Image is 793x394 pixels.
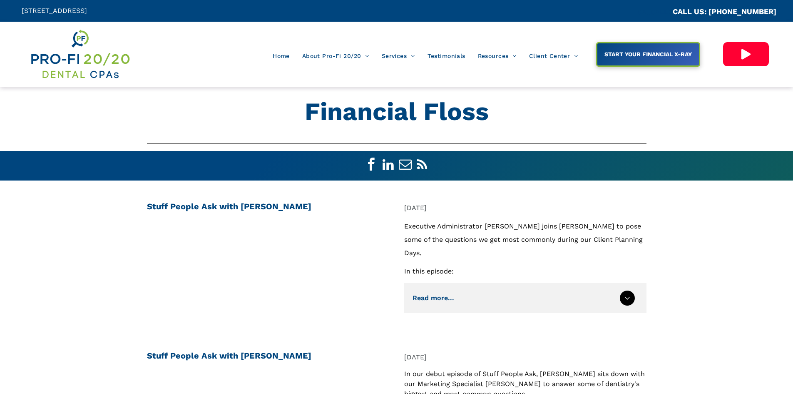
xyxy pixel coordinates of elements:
a: rss [415,157,430,174]
a: About Pro-Fi 20/20 [296,48,375,64]
strong: Financial Floss [305,97,489,126]
a: Resources [472,48,523,64]
a: linkedin [380,157,395,174]
a: Client Center [523,48,584,64]
span: Stuff People Ask with [PERSON_NAME] [147,351,311,361]
a: email [398,157,413,174]
span: In this episode: [404,267,454,275]
a: CALL US: [PHONE_NUMBER] [673,7,776,16]
a: Testimonials [421,48,472,64]
span: CA::CALLC [637,8,673,16]
span: [DATE] [404,353,427,361]
a: Services [375,48,421,64]
a: START YOUR FINANCIAL X-RAY [596,42,700,67]
div: Read more... [413,291,454,305]
a: Home [266,48,296,64]
span: [STREET_ADDRESS] [22,7,87,15]
span: Executive Administrator [PERSON_NAME] joins [PERSON_NAME] to pose some of the questions we get mo... [404,222,643,257]
span: START YOUR FINANCIAL X-RAY [602,47,695,62]
span: [DATE] [404,204,427,212]
a: facebook [363,157,378,174]
img: Get Dental CPA Consulting, Bookkeeping, & Bank Loans [30,28,130,80]
span: Stuff People Ask with [PERSON_NAME] [147,201,311,211]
